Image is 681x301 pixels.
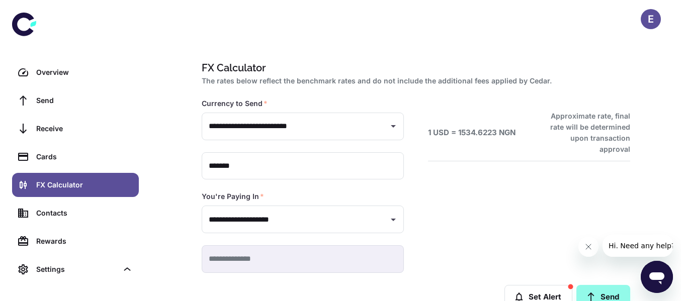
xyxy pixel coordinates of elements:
iframe: Message from company [603,235,673,257]
button: E [641,9,661,29]
button: Open [386,213,400,227]
a: Cards [12,145,139,169]
iframe: Close message [578,237,599,257]
div: Receive [36,123,133,134]
div: Settings [12,257,139,281]
a: Rewards [12,229,139,253]
h6: 1 USD = 1534.6223 NGN [428,127,516,139]
a: Overview [12,60,139,84]
a: Send [12,88,139,113]
a: Receive [12,117,139,141]
h6: Approximate rate, final rate will be determined upon transaction approval [539,111,630,155]
div: Settings [36,264,118,275]
button: Open [386,119,400,133]
a: FX Calculator [12,173,139,197]
span: Hi. Need any help? [6,7,72,15]
div: Cards [36,151,133,162]
a: Contacts [12,201,139,225]
div: FX Calculator [36,179,133,190]
div: Rewards [36,236,133,247]
div: Overview [36,67,133,78]
label: Currency to Send [202,98,268,109]
iframe: Button to launch messaging window [641,261,673,293]
h1: FX Calculator [202,60,626,75]
div: Send [36,95,133,106]
div: Contacts [36,208,133,219]
label: You're Paying In [202,191,264,202]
